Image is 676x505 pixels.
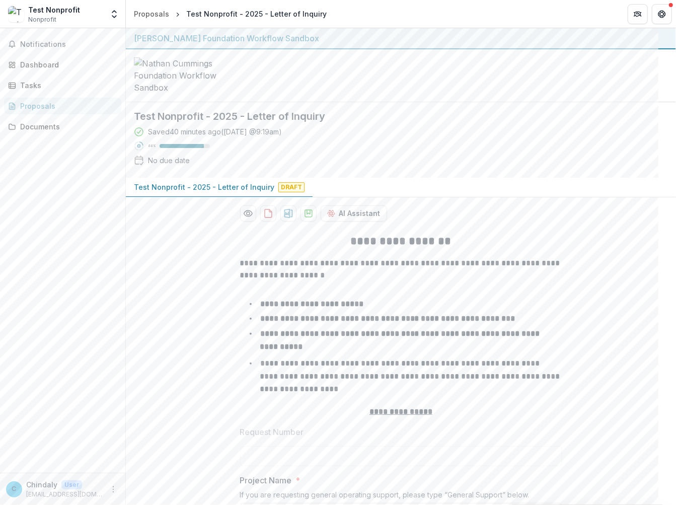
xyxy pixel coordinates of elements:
[134,182,274,192] p: Test Nonprofit - 2025 - Letter of Inquiry
[12,486,17,492] div: Chindaly
[4,118,121,135] a: Documents
[28,15,56,24] span: Nonprofit
[4,56,121,73] a: Dashboard
[61,480,82,489] p: User
[134,110,652,122] h2: Test Nonprofit - 2025 - Letter of Inquiry
[20,121,113,132] div: Documents
[240,426,304,438] p: Request Number
[4,98,121,114] a: Proposals
[20,101,113,111] div: Proposals
[8,6,24,22] img: Test Nonprofit
[4,36,121,52] button: Notifications
[321,205,387,222] button: AI Assistant
[134,57,235,94] img: Nathan Cummings Foundation Workflow Sandbox
[20,80,113,91] div: Tasks
[28,5,80,15] div: Test Nonprofit
[107,4,121,24] button: Open entity switcher
[130,7,173,21] a: Proposals
[148,155,190,166] div: No due date
[26,479,57,490] p: Chindaly
[134,32,668,44] div: [PERSON_NAME] Foundation Workflow Sandbox
[26,490,103,499] p: [EMAIL_ADDRESS][DOMAIN_NAME]
[148,126,282,137] div: Saved 40 minutes ago ( [DATE] @ 9:19am )
[20,59,113,70] div: Dashboard
[240,490,562,503] div: If you are requesting general operating support, please type “General Support” below.
[20,40,117,49] span: Notifications
[4,77,121,94] a: Tasks
[278,182,305,192] span: Draft
[107,483,119,495] button: More
[186,9,327,19] div: Test Nonprofit - 2025 - Letter of Inquiry
[260,205,276,222] button: download-proposal
[652,4,672,24] button: Get Help
[134,9,169,19] div: Proposals
[148,142,156,150] p: 88 %
[130,7,331,21] nav: breadcrumb
[240,474,292,486] p: Project Name
[301,205,317,222] button: download-proposal
[240,205,256,222] button: Preview 47034f84-8dc8-41e8-b3e1-410dc3c59d01-0.pdf
[280,205,296,222] button: download-proposal
[628,4,648,24] button: Partners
